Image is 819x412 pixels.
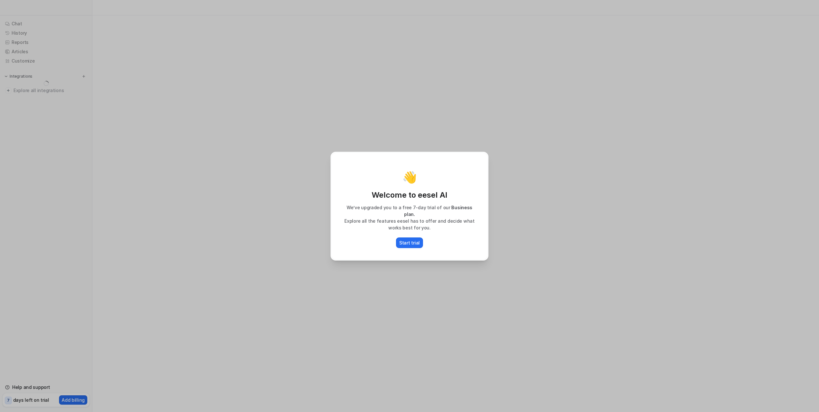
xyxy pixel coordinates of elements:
[338,190,481,200] p: Welcome to eesel AI
[338,218,481,231] p: Explore all the features eesel has to offer and decide what works best for you.
[402,171,417,184] p: 👋
[399,239,420,246] p: Start trial
[396,237,423,248] button: Start trial
[338,204,481,218] p: We’ve upgraded you to a free 7-day trial of our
